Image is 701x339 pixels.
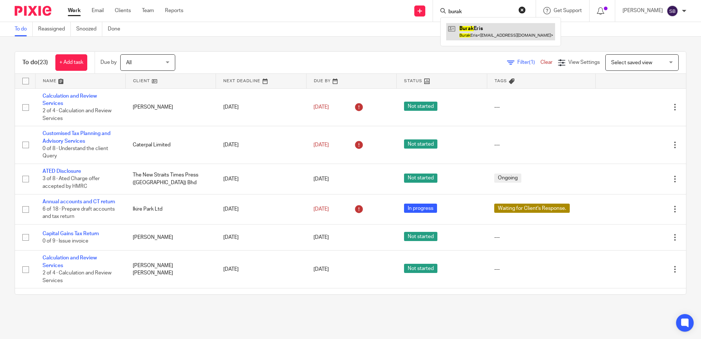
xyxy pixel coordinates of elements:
[115,7,131,14] a: Clients
[495,79,507,83] span: Tags
[623,7,663,14] p: [PERSON_NAME]
[313,176,329,182] span: [DATE]
[43,146,108,159] span: 0 of 8 · Understand the client Query
[404,204,437,213] span: In progress
[404,232,437,241] span: Not started
[540,60,553,65] a: Clear
[216,88,306,126] td: [DATE]
[43,94,97,106] a: Calculation and Review Services
[43,199,115,204] a: Annual accounts and CT return
[22,59,48,66] h1: To do
[518,6,526,14] button: Clear
[126,60,132,65] span: All
[125,288,216,314] td: [PERSON_NAME] [PERSON_NAME]
[667,5,678,17] img: svg%3E
[43,169,81,174] a: ATED Disclosure
[142,7,154,14] a: Team
[125,225,216,251] td: [PERSON_NAME]
[38,22,71,36] a: Reassigned
[494,174,521,183] span: Ongoing
[125,164,216,194] td: The New Straits Times Press ([GEOGRAPHIC_DATA]) Bhd
[15,22,33,36] a: To do
[404,264,437,273] span: Not started
[313,235,329,240] span: [DATE]
[529,60,535,65] span: (1)
[125,194,216,224] td: Ikire Park Ltd
[125,251,216,288] td: [PERSON_NAME] [PERSON_NAME]
[125,88,216,126] td: [PERSON_NAME]
[404,174,437,183] span: Not started
[216,194,306,224] td: [DATE]
[165,7,183,14] a: Reports
[55,54,87,71] a: + Add task
[494,141,588,149] div: ---
[494,103,588,111] div: ---
[92,7,104,14] a: Email
[38,59,48,65] span: (23)
[43,108,111,121] span: 2 of 4 · Calculation and Review Services
[313,105,329,110] span: [DATE]
[108,22,126,36] a: Done
[313,207,329,212] span: [DATE]
[554,8,582,13] span: Get Support
[68,7,81,14] a: Work
[404,102,437,111] span: Not started
[43,207,115,219] span: 6 of 18 · Prepare draft accounts and tax return
[494,234,588,241] div: ---
[43,231,99,236] a: Capital Gains Tax Return
[494,204,570,213] span: Waiting for Client's Response.
[125,126,216,164] td: Caterpal Limited
[568,60,600,65] span: View Settings
[448,9,514,15] input: Search
[15,6,51,16] img: Pixie
[216,164,306,194] td: [DATE]
[404,139,437,149] span: Not started
[216,251,306,288] td: [DATE]
[313,267,329,272] span: [DATE]
[517,60,540,65] span: Filter
[216,288,306,314] td: [DATE]
[216,225,306,251] td: [DATE]
[313,142,329,147] span: [DATE]
[43,270,111,283] span: 2 of 4 · Calculation and Review Services
[43,238,88,244] span: 0 of 9 · Issue invoice
[216,126,306,164] td: [DATE]
[100,59,117,66] p: Due by
[611,60,652,65] span: Select saved view
[494,266,588,273] div: ---
[43,176,100,189] span: 3 of 8 · Ated Charge offer accepted by HMRC
[43,131,110,143] a: Customised Tax Planning and Advisory Services
[43,255,97,268] a: Calculation and Review Services
[76,22,102,36] a: Snoozed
